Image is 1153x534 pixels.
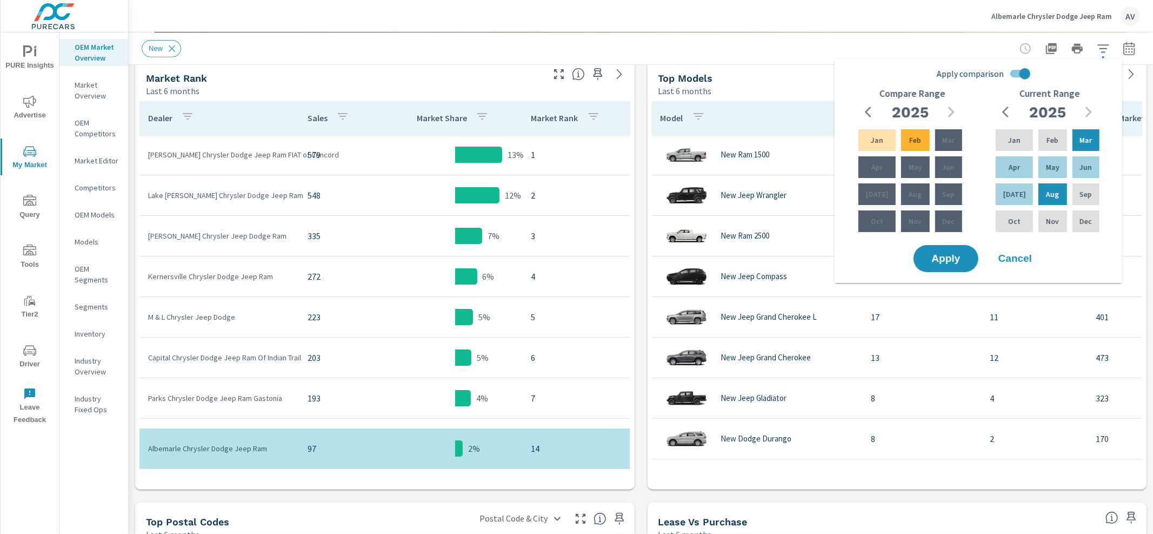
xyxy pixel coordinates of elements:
[148,271,290,282] p: Kernersville Chrysler Dodge Jeep Ram
[572,68,585,81] span: Market Rank shows you how you rank, in terms of sales, to other dealerships in your market. “Mark...
[866,189,889,200] p: [DATE]
[531,189,621,202] p: 2
[75,263,119,285] p: OEM Segments
[665,423,708,455] img: glamour
[871,432,973,445] p: 8
[942,216,955,227] p: Dec
[59,207,128,223] div: OEM Models
[75,155,119,166] p: Market Editor
[871,135,883,146] p: Jan
[59,180,128,196] div: Competitors
[142,40,181,57] div: New
[871,311,973,324] p: 17
[59,234,128,250] div: Models
[531,392,621,405] p: 7
[75,301,119,312] p: Segments
[75,393,119,415] p: Industry Fixed Ops
[665,139,708,171] img: glamour
[937,67,1004,80] span: Apply comparison
[1046,162,1059,173] p: May
[308,442,379,455] p: 97
[1008,135,1021,146] p: Jan
[146,516,229,528] h5: Top Postal Codes
[75,42,119,63] p: OEM Market Overview
[476,392,488,405] p: 4%
[59,299,128,315] div: Segments
[1003,189,1026,200] p: [DATE]
[531,229,621,242] p: 3
[531,351,621,364] p: 6
[1118,38,1140,60] button: Select Date Range
[142,44,169,52] span: New
[990,432,1079,445] p: 2
[924,254,968,263] span: Apply
[308,229,379,242] p: 335
[914,245,978,272] button: Apply
[148,113,172,123] p: Dealer
[1,32,59,431] div: nav menu
[909,135,921,146] p: Feb
[611,510,628,528] span: Save this to your personalized report
[75,236,119,247] p: Models
[468,442,480,455] p: 2%
[594,512,607,525] span: Top Postal Codes shows you how you rank, in terms of sales, to other dealerships in your market. ...
[658,516,748,528] h5: Lease vs Purchase
[308,189,379,202] p: 548
[871,351,973,364] p: 13
[59,261,128,288] div: OEM Segments
[983,245,1048,272] button: Cancel
[146,72,207,84] h5: Market Rank
[990,311,1079,324] p: 11
[871,162,883,173] p: Apr
[721,312,817,322] p: New Jeep Grand Cherokee L
[148,230,290,241] p: [PERSON_NAME] Chrysler Jeep Dodge Ram
[4,387,56,426] span: Leave Feedback
[488,229,499,242] p: 7%
[892,103,929,122] h2: 2025
[1121,6,1140,26] div: AV
[721,272,788,281] p: New Jeep Compass
[1123,509,1140,526] span: Save this to your personalized report
[417,113,467,123] p: Market Share
[148,190,290,201] p: Lake [PERSON_NAME] Chrysler Dodge Jeep Ram
[1029,103,1066,122] h2: 2025
[1046,189,1059,200] p: Aug
[1047,135,1058,146] p: Feb
[721,434,792,444] p: New Dodge Durango
[59,326,128,342] div: Inventory
[474,509,568,528] div: Postal Code & City
[550,65,568,83] button: Make Fullscreen
[721,231,770,241] p: New Ram 2500
[990,392,1079,405] p: 4
[148,312,290,322] p: M & L Chrysler Jeep Dodge
[1009,162,1020,173] p: Apr
[75,182,119,193] p: Competitors
[75,209,119,220] p: OEM Models
[4,195,56,221] span: Query
[531,270,621,283] p: 4
[665,463,708,496] img: glamour
[59,153,128,169] div: Market Editor
[909,216,922,227] p: Nov
[871,216,883,227] p: Oct
[1041,38,1062,60] button: "Export Report to PDF"
[505,189,521,202] p: 12%
[477,351,489,364] p: 5%
[721,393,787,403] p: New Jeep Gladiator
[1019,88,1080,99] h6: Current Range
[4,45,56,72] span: PURE Insights
[658,84,712,97] p: Last 6 months
[75,328,119,339] p: Inventory
[148,393,290,404] p: Parks Chrysler Dodge Jeep Ram Gastonia
[942,135,955,146] p: Mar
[4,95,56,122] span: Advertise
[665,301,708,333] img: glamour
[721,353,811,362] p: New Jeep Grand Cherokee
[661,113,683,123] p: Model
[531,442,621,455] p: 14
[994,254,1037,263] span: Cancel
[483,270,495,283] p: 6%
[665,382,708,414] img: glamour
[991,11,1112,21] p: Albemarle Chrysler Dodge Jeep Ram
[59,391,128,418] div: Industry Fixed Ops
